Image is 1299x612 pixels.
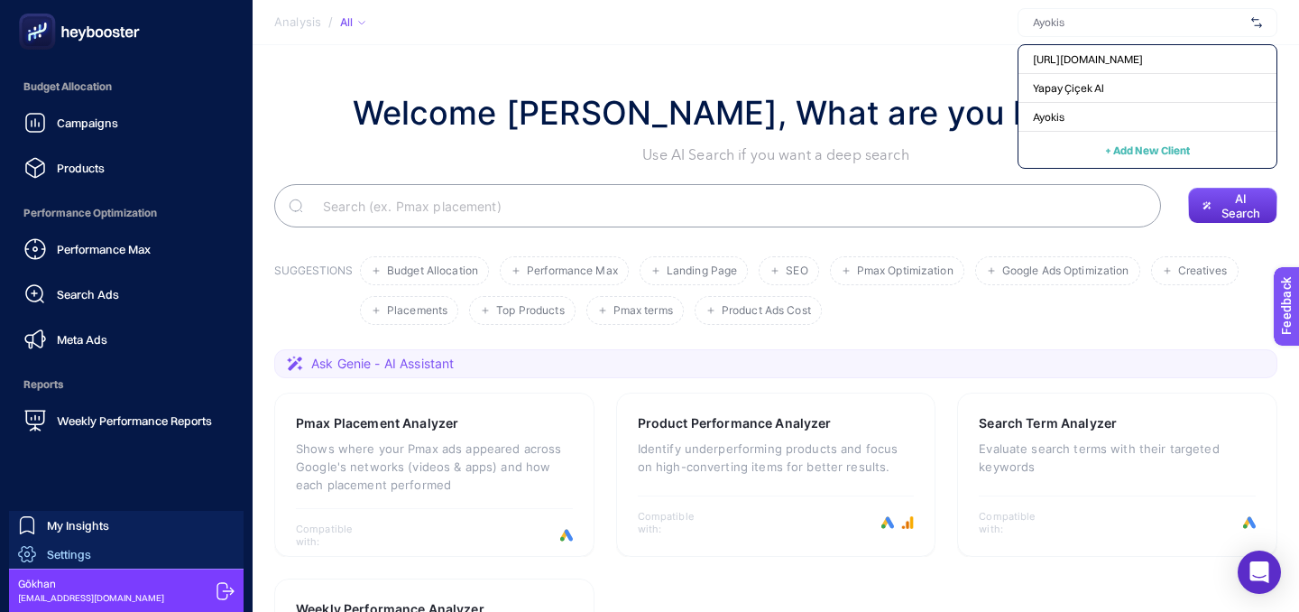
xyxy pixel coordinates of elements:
a: Search Term AnalyzerEvaluate search terms with their targeted keywordsCompatible with: [957,393,1277,557]
span: / [328,14,333,29]
span: Ask Genie - AI Assistant [311,355,454,373]
span: [URL][DOMAIN_NAME] [1033,52,1143,67]
span: Compatible with: [296,523,377,548]
span: Reports [14,366,238,403]
p: Identify underperforming products and focus on high-converting items for better results. [638,440,915,476]
span: Campaigns [57,116,118,130]
h1: Welcome [PERSON_NAME], What are you looking for? [353,88,1200,137]
p: Evaluate search terms with their targeted keywords [979,440,1256,476]
span: SEO [786,264,807,278]
input: Search [309,181,1147,231]
span: Performance Max [527,264,618,278]
span: Meta Ads [57,332,107,347]
a: Meta Ads [14,321,238,357]
input: Ayokis [1033,15,1244,30]
span: Compatible with: [638,510,719,535]
span: Performance Max [57,242,151,256]
a: My Insights [9,511,244,540]
h3: Product Performance Analyzer [638,414,832,432]
span: Weekly Performance Reports [57,413,212,428]
p: Shows where your Pmax ads appeared across Google's networks (videos & apps) and how each placemen... [296,440,573,494]
span: + Add New Client [1105,144,1190,157]
a: Campaigns [14,105,238,141]
span: Analysis [274,15,321,30]
a: Pmax Placement AnalyzerShows where your Pmax ads appeared across Google's networks (videos & apps... [274,393,594,557]
a: Performance Max [14,231,238,267]
a: Products [14,150,238,186]
span: Placements [387,304,447,318]
div: Open Intercom Messenger [1238,551,1281,594]
span: Google Ads Optimization [1002,264,1129,278]
button: + Add New Client [1105,139,1190,161]
a: Search Ads [14,276,238,312]
a: Weekly Performance Reports [14,403,238,439]
span: Settings [47,547,91,561]
p: Use AI Search if you want a deep search [353,144,1200,166]
button: AI Search [1188,188,1277,224]
span: Pmax terms [613,304,673,318]
span: Performance Optimization [14,195,238,231]
span: Search Ads [57,287,119,301]
h3: SUGGESTIONS [274,264,353,325]
h3: Pmax Placement Analyzer [296,414,458,432]
a: Product Performance AnalyzerIdentify underperforming products and focus on high-converting items ... [616,393,936,557]
span: Yapay Çiçek Al [1033,81,1104,96]
span: Creatives [1178,264,1228,278]
span: Ayokis [1033,110,1064,125]
span: Products [57,161,105,175]
span: Budget Allocation [14,69,238,105]
span: Budget Allocation [387,264,478,278]
img: svg%3e [1251,14,1262,32]
span: Pmax Optimization [857,264,954,278]
h3: Search Term Analyzer [979,414,1117,432]
span: Compatible with: [979,510,1060,535]
a: Settings [9,540,244,569]
span: Product Ads Cost [722,304,811,318]
span: [EMAIL_ADDRESS][DOMAIN_NAME] [18,591,164,605]
span: Feedback [11,5,69,20]
span: Gökhan [18,577,164,591]
div: All [340,15,365,30]
span: Landing Page [667,264,737,278]
span: My Insights [47,518,109,533]
span: AI Search [1219,191,1263,220]
span: Top Products [496,304,564,318]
